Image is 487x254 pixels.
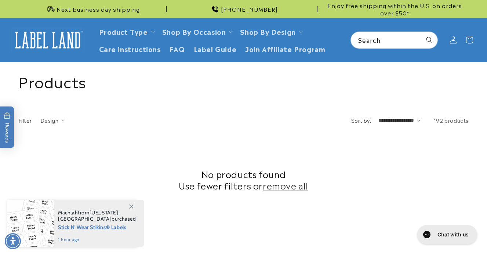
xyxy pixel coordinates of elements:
h2: Filter: [18,117,33,124]
span: Enjoy free shipping within the U.S. on orders over $50* [320,2,469,16]
span: Label Guide [194,44,237,53]
a: Care instructions [95,40,165,57]
h1: Products [18,71,469,91]
span: [PHONE_NUMBER] [221,5,278,13]
span: Care instructions [99,44,161,53]
span: FAQ [170,44,185,53]
a: Label Guide [189,40,241,57]
span: [US_STATE] [90,209,119,216]
div: Accessibility Menu [5,233,21,249]
summary: Product Type [95,23,158,40]
span: 1 hour ago [58,236,136,243]
span: Machlah [58,209,78,216]
a: remove all [263,180,308,191]
a: Product Type [99,26,148,36]
span: Join Affiliate Program [245,44,325,53]
span: Stick N' Wear Stikins® Labels [58,222,136,231]
button: Search [421,32,437,48]
span: Rewards [4,112,11,143]
span: 192 products [433,117,469,124]
span: from , purchased [58,210,136,222]
summary: Design (0 selected) [40,117,65,124]
img: Label Land [11,29,84,51]
iframe: Gorgias live chat messenger [414,222,480,247]
h2: No products found Use fewer filters or [18,168,469,191]
span: Next business day shipping [57,5,140,13]
a: Label Land [8,26,87,54]
span: Shop By Occasion [162,27,226,36]
summary: Shop By Design [236,23,305,40]
summary: Shop By Occasion [158,23,236,40]
a: Join Affiliate Program [241,40,330,57]
a: Shop By Design [240,26,295,36]
span: [GEOGRAPHIC_DATA] [58,216,112,222]
span: Design [40,117,58,124]
a: FAQ [165,40,189,57]
label: Sort by: [351,117,371,124]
